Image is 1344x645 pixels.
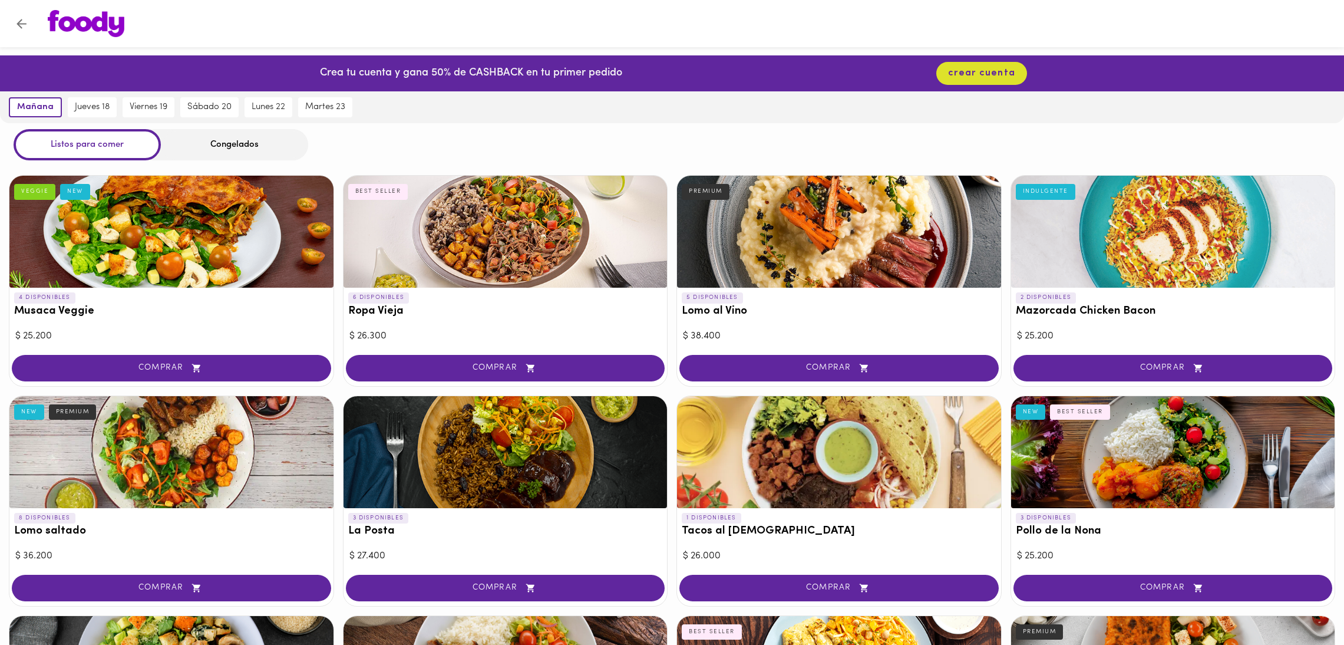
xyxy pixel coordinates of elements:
span: crear cuenta [948,68,1015,79]
div: PREMIUM [682,184,729,199]
button: mañana [9,97,62,117]
span: COMPRAR [27,363,316,373]
div: La Posta [344,396,668,508]
div: Ropa Vieja [344,176,668,288]
span: mañana [17,102,54,113]
div: Lomo saltado [9,396,333,508]
p: Crea tu cuenta y gana 50% de CASHBACK en tu primer pedido [320,66,622,81]
div: $ 26.300 [349,330,662,343]
div: NEW [1016,404,1046,420]
div: Lomo al Vino [677,176,1001,288]
div: $ 25.200 [15,330,328,343]
span: COMPRAR [694,583,984,593]
span: lunes 22 [252,102,285,113]
button: martes 23 [298,97,352,117]
button: COMPRAR [1013,355,1333,381]
p: 2 DISPONIBLES [1016,292,1076,303]
div: Tacos al Pastor [677,396,1001,508]
span: COMPRAR [361,363,650,373]
button: jueves 18 [68,97,117,117]
div: PREMIUM [49,404,97,420]
button: Volver [7,9,36,38]
button: COMPRAR [12,575,331,601]
h3: Mazorcada Chicken Bacon [1016,305,1330,318]
button: crear cuenta [936,62,1027,85]
p: 5 DISPONIBLES [682,292,743,303]
span: COMPRAR [27,583,316,593]
p: 4 DISPONIBLES [14,292,75,303]
button: COMPRAR [1013,575,1333,601]
button: viernes 19 [123,97,174,117]
div: $ 25.200 [1017,549,1329,563]
button: COMPRAR [346,575,665,601]
div: VEGGIE [14,184,55,199]
h3: Lomo saltado [14,525,329,538]
button: lunes 22 [245,97,292,117]
p: 8 DISPONIBLES [14,513,75,524]
div: $ 36.200 [15,549,328,563]
h3: La Posta [348,525,663,538]
span: jueves 18 [75,102,110,113]
div: $ 27.400 [349,549,662,563]
div: Mazorcada Chicken Bacon [1011,176,1335,288]
button: COMPRAR [679,355,999,381]
p: 6 DISPONIBLES [348,292,410,303]
button: sábado 20 [180,97,239,117]
div: Musaca Veggie [9,176,333,288]
div: PREMIUM [1016,624,1064,640]
h3: Tacos al [DEMOGRAPHIC_DATA] [682,525,996,538]
div: NEW [14,404,44,420]
span: sábado 20 [187,102,232,113]
div: BEST SELLER [1050,404,1110,420]
h3: Pollo de la Nona [1016,525,1330,538]
h3: Ropa Vieja [348,305,663,318]
p: 3 DISPONIBLES [348,513,409,524]
button: COMPRAR [346,355,665,381]
div: $ 25.200 [1017,330,1329,343]
div: Listos para comer [14,129,161,160]
div: INDULGENTE [1016,184,1075,199]
button: COMPRAR [679,575,999,601]
button: COMPRAR [12,355,331,381]
h3: Musaca Veggie [14,305,329,318]
h3: Lomo al Vino [682,305,996,318]
div: Congelados [161,129,308,160]
img: logo.png [48,10,124,37]
p: 3 DISPONIBLES [1016,513,1076,524]
span: martes 23 [305,102,345,113]
span: viernes 19 [130,102,167,113]
iframe: Messagebird Livechat Widget [1276,577,1332,633]
span: COMPRAR [1028,363,1318,373]
div: BEST SELLER [682,624,742,640]
div: BEST SELLER [348,184,408,199]
p: 1 DISPONIBLES [682,513,741,524]
div: NEW [60,184,90,199]
div: $ 26.000 [683,549,995,563]
div: $ 38.400 [683,330,995,343]
span: COMPRAR [361,583,650,593]
span: COMPRAR [1028,583,1318,593]
div: Pollo de la Nona [1011,396,1335,508]
span: COMPRAR [694,363,984,373]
